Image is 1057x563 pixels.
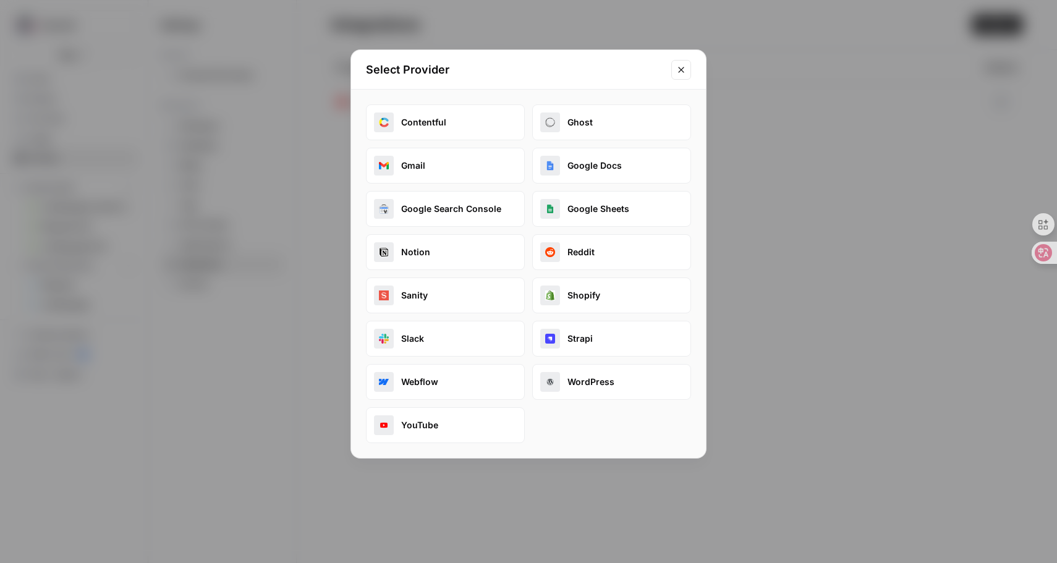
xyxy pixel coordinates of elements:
img: google_docs [545,161,555,171]
img: google_search_console [379,204,389,214]
img: reddit [545,247,555,257]
img: shopify [545,290,555,300]
button: contentfulContentful [366,104,525,140]
img: youtube [379,420,389,430]
button: ghostGhost [532,104,691,140]
button: google_docsGoogle Docs [532,148,691,184]
button: Close modal [671,60,691,80]
img: ghost [545,117,555,127]
button: notionNotion [366,234,525,270]
img: wordpress [545,377,555,387]
img: notion [379,247,389,257]
button: youtubeYouTube [366,407,525,443]
button: google_search_consoleGoogle Search Console [366,191,525,227]
img: sanity [379,290,389,300]
img: slack [379,334,389,344]
button: slackSlack [366,321,525,357]
button: google_sheetsGoogle Sheets [532,191,691,227]
img: gmail [379,161,389,171]
h2: Select Provider [366,61,664,78]
button: sanitySanity [366,277,525,313]
img: webflow_oauth [379,377,389,387]
img: contentful [379,117,389,127]
button: webflow_oauthWebflow [366,364,525,400]
button: strapiStrapi [532,321,691,357]
button: wordpressWordPress [532,364,691,400]
button: shopifyShopify [532,277,691,313]
button: redditReddit [532,234,691,270]
img: strapi [545,334,555,344]
button: gmailGmail [366,148,525,184]
img: google_sheets [545,204,555,214]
